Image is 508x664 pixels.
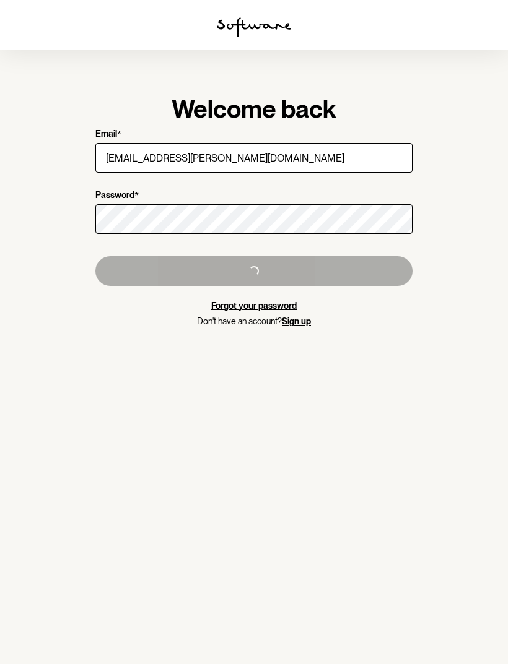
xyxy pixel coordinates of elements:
a: Forgot your password [211,301,297,311]
img: software logo [217,17,291,37]
p: Email [95,129,117,140]
p: Password [95,190,134,202]
a: Sign up [282,316,311,326]
h1: Welcome back [95,94,413,124]
p: Don't have an account? [95,316,413,327]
